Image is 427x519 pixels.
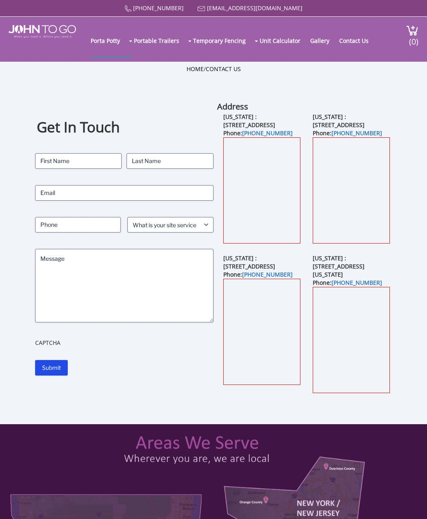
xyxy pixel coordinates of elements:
[134,24,187,57] a: Portable Trailers
[198,6,205,11] img: Mail
[242,271,293,278] a: [PHONE_NUMBER]
[9,25,76,38] img: JOHN to go
[409,29,419,47] span: (0)
[37,117,212,137] h1: Get In Touch
[394,486,427,519] button: Live Chat
[313,279,382,286] b: Phone:
[91,24,128,57] a: Porta Potty
[35,217,121,233] input: Phone
[125,5,131,12] img: Call
[331,129,382,137] a: [PHONE_NUMBER]
[193,24,254,57] a: Temporary Fencing
[223,129,293,137] b: Phone:
[223,271,293,278] b: Phone:
[223,254,275,270] b: [US_STATE] : [STREET_ADDRESS]
[35,339,213,347] label: CAPTCHA
[187,65,241,73] ul: /
[133,4,184,12] a: [PHONE_NUMBER]
[35,153,122,169] input: First Name
[339,24,377,57] a: Contact Us
[127,153,213,169] input: Last Name
[187,65,204,73] a: Home
[313,113,365,129] b: [US_STATE] : [STREET_ADDRESS]
[260,24,309,57] a: Unit Calculator
[35,360,68,376] input: Submit
[35,185,213,201] input: Email
[207,4,302,12] a: [EMAIL_ADDRESS][DOMAIN_NAME]
[406,25,418,36] img: cart a
[223,113,275,129] b: [US_STATE] : [STREET_ADDRESS]
[331,279,382,286] a: [PHONE_NUMBER]
[313,254,365,278] b: [US_STATE] : [STREET_ADDRESS][US_STATE]
[242,129,293,137] a: [PHONE_NUMBER]
[217,101,248,112] b: Address
[310,24,338,57] a: Gallery
[206,65,241,73] a: Contact Us
[313,129,382,137] b: Phone:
